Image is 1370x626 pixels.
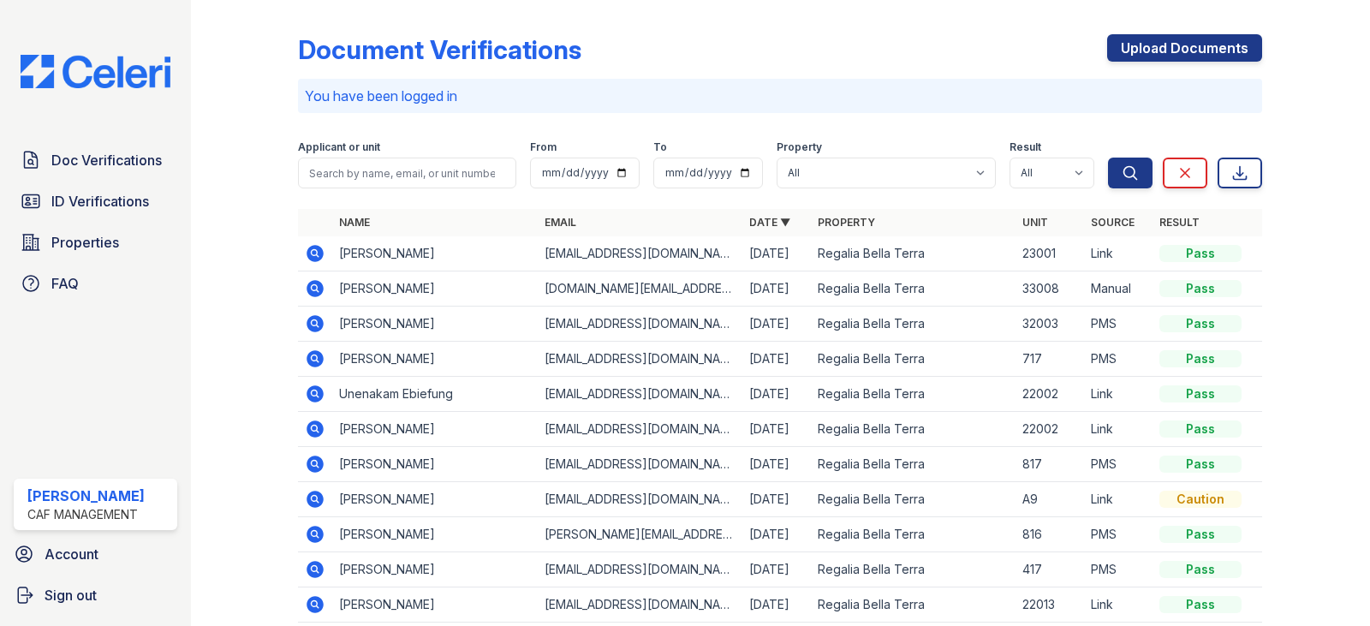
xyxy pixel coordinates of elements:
td: [DOMAIN_NAME][EMAIL_ADDRESS][DOMAIN_NAME] [538,271,742,307]
td: [EMAIL_ADDRESS][DOMAIN_NAME] [538,236,742,271]
td: [DATE] [742,552,811,587]
td: Regalia Bella Terra [811,236,1016,271]
td: Regalia Bella Terra [811,517,1016,552]
td: Regalia Bella Terra [811,482,1016,517]
td: [DATE] [742,482,811,517]
td: 33008 [1016,271,1084,307]
td: 22002 [1016,377,1084,412]
div: Pass [1159,245,1242,262]
span: Account [45,544,98,564]
span: Properties [51,232,119,253]
td: 717 [1016,342,1084,377]
td: [DATE] [742,447,811,482]
span: ID Verifications [51,191,149,212]
a: Name [339,216,370,229]
td: 417 [1016,552,1084,587]
a: Sign out [7,578,184,612]
td: A9 [1016,482,1084,517]
td: Regalia Bella Terra [811,307,1016,342]
div: Pass [1159,596,1242,613]
a: FAQ [14,266,177,301]
td: Link [1084,377,1153,412]
label: Result [1010,140,1041,154]
td: [DATE] [742,271,811,307]
div: Pass [1159,456,1242,473]
td: Unenakam Ebiefung [332,377,537,412]
a: Properties [14,225,177,259]
span: Sign out [45,585,97,605]
label: To [653,140,667,154]
span: FAQ [51,273,79,294]
td: 816 [1016,517,1084,552]
td: 22002 [1016,412,1084,447]
td: Regalia Bella Terra [811,552,1016,587]
td: Regalia Bella Terra [811,587,1016,623]
td: [PERSON_NAME] [332,307,537,342]
td: [EMAIL_ADDRESS][DOMAIN_NAME] [538,552,742,587]
td: [EMAIL_ADDRESS][DOMAIN_NAME] [538,482,742,517]
td: [DATE] [742,342,811,377]
td: [PERSON_NAME] [332,447,537,482]
td: [EMAIL_ADDRESS][DOMAIN_NAME] [538,377,742,412]
td: [PERSON_NAME] [332,412,537,447]
td: Regalia Bella Terra [811,342,1016,377]
td: [PERSON_NAME] [332,342,537,377]
td: PMS [1084,447,1153,482]
input: Search by name, email, or unit number [298,158,516,188]
td: 817 [1016,447,1084,482]
td: [DATE] [742,587,811,623]
td: [PERSON_NAME][EMAIL_ADDRESS][PERSON_NAME][DOMAIN_NAME] [538,517,742,552]
a: Unit [1022,216,1048,229]
td: Manual [1084,271,1153,307]
a: Property [818,216,875,229]
div: Pass [1159,385,1242,402]
td: Regalia Bella Terra [811,377,1016,412]
td: Regalia Bella Terra [811,271,1016,307]
td: [PERSON_NAME] [332,236,537,271]
td: [DATE] [742,377,811,412]
td: [DATE] [742,412,811,447]
label: From [530,140,557,154]
td: 32003 [1016,307,1084,342]
td: [PERSON_NAME] [332,482,537,517]
td: 23001 [1016,236,1084,271]
td: Link [1084,412,1153,447]
a: Doc Verifications [14,143,177,177]
td: Regalia Bella Terra [811,412,1016,447]
td: PMS [1084,342,1153,377]
td: Link [1084,482,1153,517]
a: Email [545,216,576,229]
td: [DATE] [742,236,811,271]
td: [PERSON_NAME] [332,517,537,552]
td: 22013 [1016,587,1084,623]
td: [EMAIL_ADDRESS][DOMAIN_NAME] [538,447,742,482]
div: Pass [1159,420,1242,438]
div: [PERSON_NAME] [27,486,145,506]
a: Result [1159,216,1200,229]
label: Property [777,140,822,154]
a: Date ▼ [749,216,790,229]
div: Pass [1159,350,1242,367]
td: [EMAIL_ADDRESS][DOMAIN_NAME] [538,412,742,447]
td: Link [1084,587,1153,623]
div: Pass [1159,315,1242,332]
td: [PERSON_NAME] [332,271,537,307]
a: ID Verifications [14,184,177,218]
td: Link [1084,236,1153,271]
a: Upload Documents [1107,34,1262,62]
td: [EMAIL_ADDRESS][DOMAIN_NAME] [538,307,742,342]
td: [DATE] [742,307,811,342]
p: You have been logged in [305,86,1255,106]
td: [DATE] [742,517,811,552]
div: Document Verifications [298,34,581,65]
img: CE_Logo_Blue-a8612792a0a2168367f1c8372b55b34899dd931a85d93a1a3d3e32e68fde9ad4.png [7,55,184,88]
div: CAF Management [27,506,145,523]
div: Caution [1159,491,1242,508]
div: Pass [1159,280,1242,297]
span: Doc Verifications [51,150,162,170]
div: Pass [1159,561,1242,578]
td: PMS [1084,307,1153,342]
td: [PERSON_NAME] [332,552,537,587]
td: PMS [1084,517,1153,552]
